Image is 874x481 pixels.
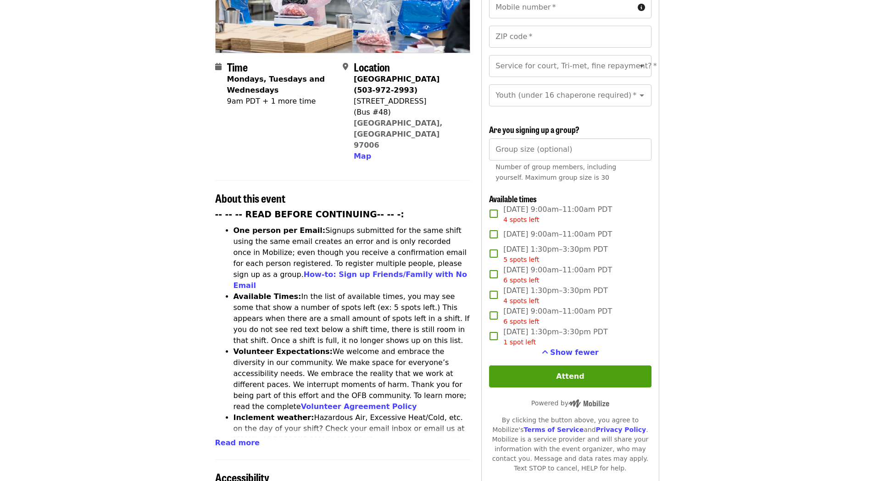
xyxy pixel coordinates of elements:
[489,123,579,135] span: Are you signing up a group?
[234,291,471,346] li: In the list of available times, you may see some that show a number of spots left (ex: 5 spots le...
[503,285,607,306] span: [DATE] 1:30pm–3:30pm PDT
[503,256,539,263] span: 5 spots left
[215,190,285,206] span: About this event
[550,348,599,357] span: Show fewer
[227,75,325,94] strong: Mondays, Tuesdays and Wednesdays
[215,438,260,447] span: Read more
[234,270,468,290] a: How-to: Sign up Friends/Family with No Email
[301,402,417,411] a: Volunteer Agreement Policy
[531,399,609,407] span: Powered by
[503,338,536,346] span: 1 spot left
[215,437,260,448] button: Read more
[503,318,539,325] span: 6 spots left
[215,62,222,71] i: calendar icon
[503,276,539,284] span: 6 spots left
[489,26,651,48] input: ZIP code
[354,59,390,75] span: Location
[354,75,440,94] strong: [GEOGRAPHIC_DATA] (503-972-2993)
[354,152,371,160] span: Map
[234,413,314,422] strong: Inclement weather:
[495,163,616,181] span: Number of group members, including yourself. Maximum group size is 30
[523,426,584,433] a: Terms of Service
[568,399,609,408] img: Powered by Mobilize
[489,365,651,387] button: Attend
[234,226,326,235] strong: One person per Email:
[234,225,471,291] li: Signups submitted for the same shift using the same email creates an error and is only recorded o...
[503,229,612,240] span: [DATE] 9:00am–11:00am PDT
[635,89,648,102] button: Open
[489,193,537,205] span: Available times
[489,138,651,160] input: [object Object]
[596,426,646,433] a: Privacy Policy
[234,347,333,356] strong: Volunteer Expectations:
[503,265,612,285] span: [DATE] 9:00am–11:00am PDT
[227,59,248,75] span: Time
[503,204,612,225] span: [DATE] 9:00am–11:00am PDT
[227,96,335,107] div: 9am PDT + 1 more time
[234,412,471,467] li: Hazardous Air, Excessive Heat/Cold, etc. on the day of your shift? Check your email inbox or emai...
[354,119,443,149] a: [GEOGRAPHIC_DATA], [GEOGRAPHIC_DATA] 97006
[503,216,539,223] span: 4 spots left
[343,62,348,71] i: map-marker-alt icon
[354,151,371,162] button: Map
[489,415,651,473] div: By clicking the button above, you agree to Mobilize's and . Mobilize is a service provider and wi...
[503,244,607,265] span: [DATE] 1:30pm–3:30pm PDT
[503,306,612,326] span: [DATE] 9:00am–11:00am PDT
[635,60,648,72] button: Open
[542,347,599,358] button: See more timeslots
[503,326,607,347] span: [DATE] 1:30pm–3:30pm PDT
[354,96,463,107] div: [STREET_ADDRESS]
[503,297,539,304] span: 4 spots left
[234,346,471,412] li: We welcome and embrace the diversity in our community. We make space for everyone’s accessibility...
[234,292,301,301] strong: Available Times:
[215,210,404,219] strong: -- -- -- READ BEFORE CONTINUING-- -- -:
[354,107,463,118] div: (Bus #48)
[638,3,645,12] i: circle-info icon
